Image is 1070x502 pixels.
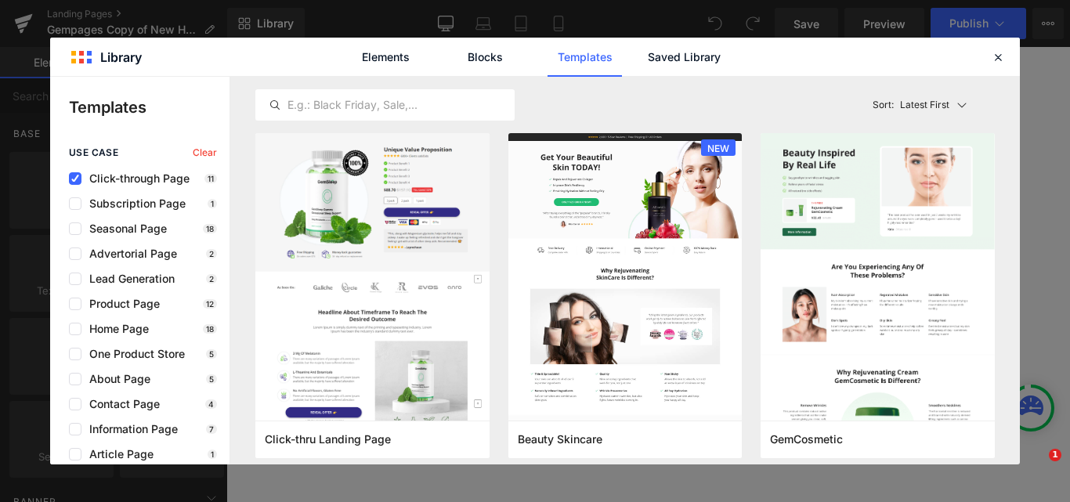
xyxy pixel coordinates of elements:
[81,247,177,260] span: Advertorial Page
[256,96,514,114] input: E.g.: Black Friday, Sale,...
[81,222,167,235] span: Seasonal Page
[81,423,178,435] span: Information Page
[900,98,949,112] p: Latest First
[206,374,217,384] p: 5
[873,99,894,110] span: Sort:
[81,348,185,360] span: One Product Store
[866,89,996,121] button: Latest FirstSort:Latest First
[208,450,217,459] p: 1
[203,299,217,309] p: 12
[203,324,217,334] p: 18
[204,174,217,183] p: 11
[701,139,736,157] span: NEW
[193,147,217,158] span: Clear
[206,274,217,284] p: 2
[203,224,217,233] p: 18
[1049,449,1061,461] span: 1
[647,38,721,77] a: Saved Library
[205,399,217,409] p: 4
[81,197,186,210] span: Subscription Page
[265,432,391,446] span: Click-thru Landing Page
[208,199,217,208] p: 1
[448,38,522,77] a: Blocks
[81,448,154,460] span: Article Page
[349,38,423,77] a: Elements
[81,298,160,310] span: Product Page
[69,96,230,119] p: Templates
[1017,449,1054,486] iframe: Intercom live chat
[770,432,843,446] span: GemCosmetic
[81,172,190,185] span: Click-through Page
[81,323,149,335] span: Home Page
[69,147,118,158] span: use case
[81,273,175,285] span: Lead Generation
[81,398,160,410] span: Contact Page
[206,249,217,258] p: 2
[206,349,217,359] p: 5
[206,424,217,434] p: 7
[548,38,622,77] a: Templates
[81,373,150,385] span: About Page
